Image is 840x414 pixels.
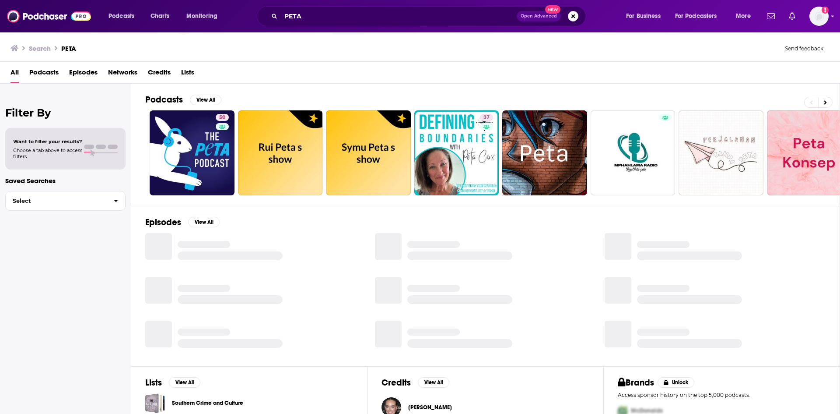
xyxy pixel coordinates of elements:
span: Monitoring [186,10,217,22]
a: 37 [480,114,493,121]
a: All [10,65,19,83]
button: View All [169,377,200,388]
h2: Podcasts [145,94,183,105]
a: Charts [145,9,175,23]
a: PodcastsView All [145,94,221,105]
a: Podcasts [29,65,59,83]
span: 50 [219,113,225,122]
svg: Add a profile image [822,7,829,14]
button: Unlock [658,377,695,388]
a: Southern Crime and Culture [172,398,243,408]
h3: Search [29,44,51,53]
p: Access sponsor history on the top 5,000 podcasts. [618,392,826,398]
h2: Credits [381,377,411,388]
img: Podchaser - Follow, Share and Rate Podcasts [7,8,91,25]
img: User Profile [809,7,829,26]
button: open menu [730,9,762,23]
a: 50 [150,110,234,195]
button: Show profile menu [809,7,829,26]
a: Show notifications dropdown [785,9,799,24]
h2: Lists [145,377,162,388]
span: New [545,5,561,14]
a: EpisodesView All [145,217,220,228]
button: open menu [180,9,229,23]
div: Search podcasts, credits, & more... [265,6,594,26]
a: 37 [414,110,499,195]
span: Open Advanced [521,14,557,18]
span: For Business [626,10,661,22]
button: open menu [620,9,672,23]
a: Credits [148,65,171,83]
a: Lists [181,65,194,83]
button: View All [188,217,220,227]
a: 50 [216,114,229,121]
button: Select [5,191,126,211]
button: Send feedback [782,45,826,52]
a: Peta Murgatroyd [408,404,452,411]
span: Charts [150,10,169,22]
span: Logged in as WesBurdett [809,7,829,26]
h3: PETA [61,44,76,53]
a: CreditsView All [381,377,449,388]
h2: Brands [618,377,654,388]
a: Networks [108,65,137,83]
button: Open AdvancedNew [517,11,561,21]
a: Show notifications dropdown [763,9,778,24]
h2: Episodes [145,217,181,228]
span: Select [6,198,107,204]
span: [PERSON_NAME] [408,404,452,411]
button: open menu [669,9,730,23]
button: open menu [102,9,146,23]
a: Episodes [69,65,98,83]
h2: Filter By [5,106,126,119]
p: Saved Searches [5,177,126,185]
a: ListsView All [145,377,200,388]
span: 37 [483,113,490,122]
span: Choose a tab above to access filters. [13,147,82,159]
span: Podcasts [108,10,134,22]
span: More [736,10,751,22]
button: View All [418,377,449,388]
button: View All [190,95,221,105]
span: Want to filter your results? [13,138,82,145]
a: Southern Crime and Culture [145,393,165,413]
span: For Podcasters [675,10,717,22]
input: Search podcasts, credits, & more... [281,9,517,23]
